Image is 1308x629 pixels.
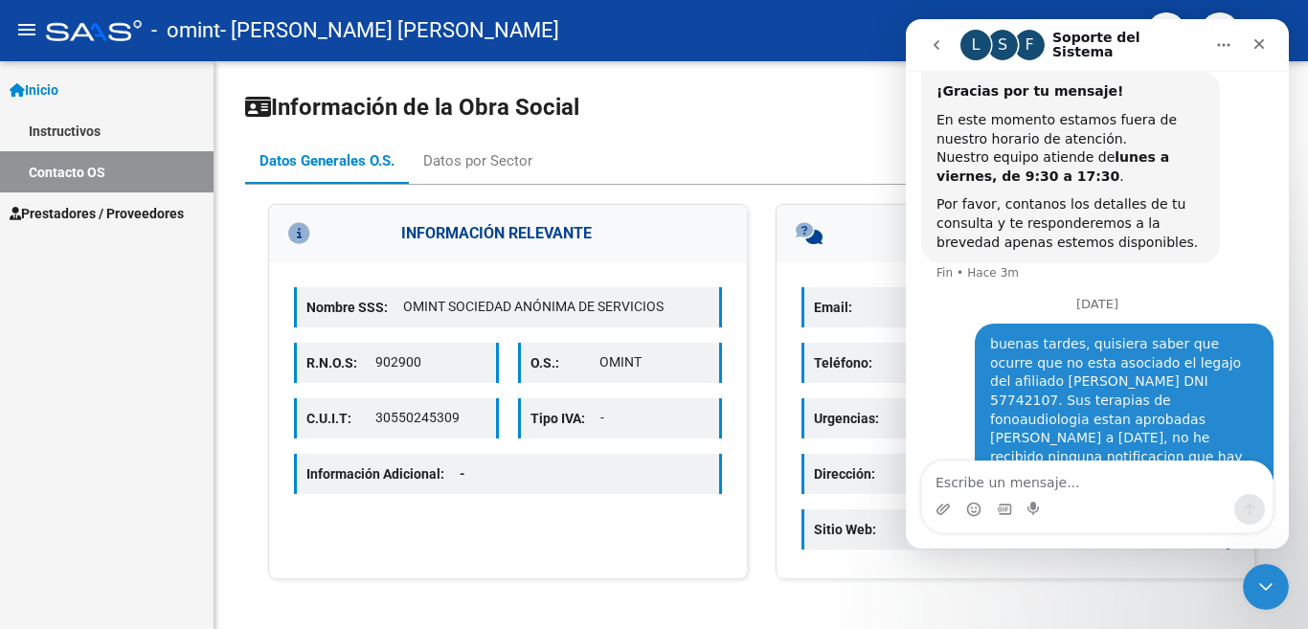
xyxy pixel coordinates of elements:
p: 902900 [375,352,485,372]
span: Prestadores / Proveedores [10,203,184,224]
div: Datos por Sector [423,150,532,171]
iframe: Intercom live chat [906,19,1289,549]
p: Sitio Web: [814,519,950,540]
div: Datos Generales O.S. [259,150,395,171]
span: Inicio [10,79,58,101]
p: Tipo IVA: [530,408,600,429]
span: - [460,466,465,482]
p: C.U.I.T: [306,408,375,429]
span: - [PERSON_NAME] [PERSON_NAME] [220,10,559,52]
p: 30550245309 [375,408,485,428]
p: Urgencias: [814,408,950,429]
p: OMINT [599,352,710,372]
mat-icon: menu [15,18,38,41]
p: Dirección: [814,463,950,484]
p: R.N.O.S: [306,352,375,373]
h1: Información de la Obra Social [245,92,1277,123]
p: - [600,408,710,428]
iframe: Intercom live chat [1243,564,1289,610]
p: Teléfono: [814,352,950,373]
p: OMINT SOCIEDAD ANÓNIMA DE SERVICIOS [403,297,710,317]
h3: CONTACTOS GENERALES [777,205,1254,262]
span: - omint [151,10,220,52]
p: O.S.: [530,352,599,373]
p: Email: [814,297,950,318]
p: Información Adicional: [306,463,481,484]
h3: INFORMACIÓN RELEVANTE [269,205,747,262]
p: Nombre SSS: [306,297,403,318]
